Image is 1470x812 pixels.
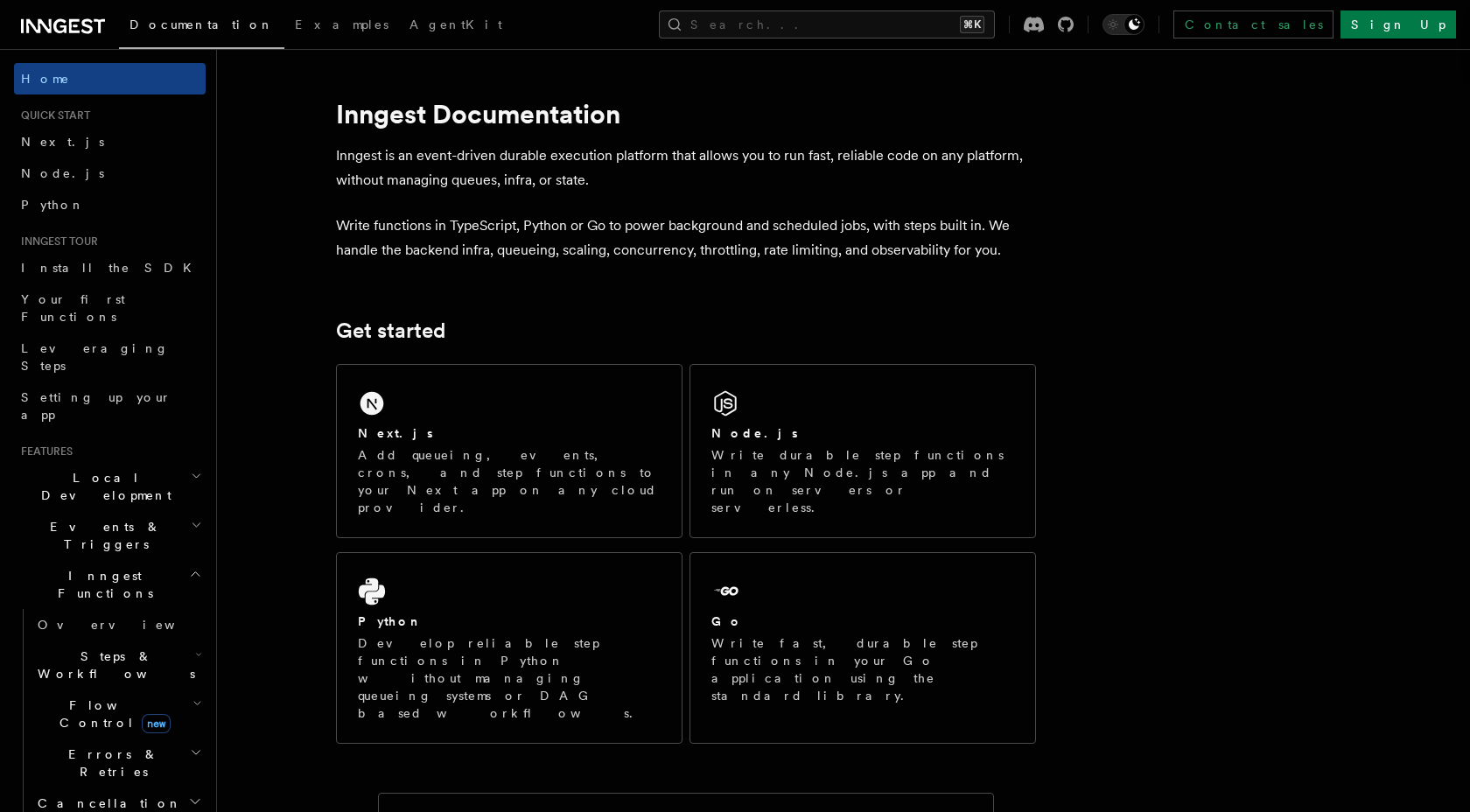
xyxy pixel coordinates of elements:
span: Local Development [14,469,191,504]
a: Overview [31,609,206,640]
kbd: ⌘K [960,16,984,33]
span: Install the SDK [21,261,202,275]
a: Examples [284,5,399,47]
span: Python [21,198,85,212]
span: Quick start [14,108,90,122]
p: Inngest is an event-driven durable execution platform that allows you to run fast, reliable code ... [336,143,1036,192]
span: Home [21,70,70,87]
span: Inngest tour [14,234,98,248]
a: Home [14,63,206,94]
h2: Node.js [711,424,798,442]
span: Features [14,444,73,458]
button: Inngest Functions [14,560,206,609]
button: Events & Triggers [14,511,206,560]
h2: Next.js [358,424,433,442]
span: new [142,714,171,733]
span: Leveraging Steps [21,341,169,373]
p: Add queueing, events, crons, and step functions to your Next app on any cloud provider. [358,446,661,516]
span: Node.js [21,166,104,180]
span: Your first Functions [21,292,125,324]
p: Write fast, durable step functions in your Go application using the standard library. [711,634,1014,704]
a: PythonDevelop reliable step functions in Python without managing queueing systems or DAG based wo... [336,552,682,744]
span: Overview [38,618,218,632]
a: AgentKit [399,5,513,47]
a: Sign Up [1340,10,1456,38]
span: Cancellation [31,794,182,812]
button: Search...⌘K [659,10,995,38]
button: Errors & Retries [31,738,206,787]
span: Events & Triggers [14,518,191,553]
h2: Python [358,612,423,630]
button: Toggle dark mode [1102,14,1144,35]
span: Errors & Retries [31,745,190,780]
span: Steps & Workflows [31,647,195,682]
span: Setting up your app [21,390,171,422]
button: Flow Controlnew [31,689,206,738]
span: Inngest Functions [14,567,189,602]
h1: Inngest Documentation [336,98,1036,129]
a: Node.js [14,157,206,189]
a: Python [14,189,206,220]
button: Local Development [14,462,206,511]
p: Write functions in TypeScript, Python or Go to power background and scheduled jobs, with steps bu... [336,213,1036,262]
a: Leveraging Steps [14,332,206,381]
p: Develop reliable step functions in Python without managing queueing systems or DAG based workflows. [358,634,661,722]
span: Examples [295,17,388,31]
a: Install the SDK [14,252,206,283]
span: Flow Control [31,696,192,731]
span: Next.js [21,135,104,149]
a: Next.jsAdd queueing, events, crons, and step functions to your Next app on any cloud provider. [336,364,682,538]
a: Setting up your app [14,381,206,430]
a: Documentation [119,5,284,49]
a: Get started [336,318,445,343]
span: AgentKit [409,17,502,31]
p: Write durable step functions in any Node.js app and run on servers or serverless. [711,446,1014,516]
h2: Go [711,612,743,630]
a: GoWrite fast, durable step functions in your Go application using the standard library. [689,552,1036,744]
a: Your first Functions [14,283,206,332]
a: Node.jsWrite durable step functions in any Node.js app and run on servers or serverless. [689,364,1036,538]
span: Documentation [129,17,274,31]
a: Next.js [14,126,206,157]
a: Contact sales [1173,10,1333,38]
button: Steps & Workflows [31,640,206,689]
